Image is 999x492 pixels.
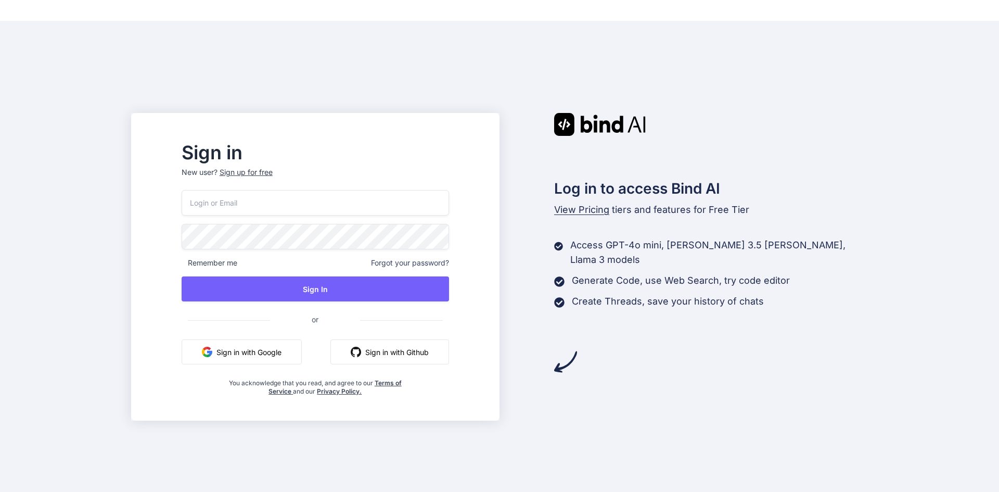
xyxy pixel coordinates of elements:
[554,178,868,199] h2: Log in to access Bind AI
[182,144,449,161] h2: Sign in
[182,276,449,301] button: Sign In
[202,347,212,357] img: google
[220,167,273,178] div: Sign up for free
[182,258,237,268] span: Remember me
[554,350,577,373] img: arrow
[268,379,402,395] a: Terms of Service
[330,339,449,364] button: Sign in with Github
[270,307,360,332] span: or
[182,190,449,216] input: Login or Email
[572,273,790,288] p: Generate Code, use Web Search, try code editor
[182,339,302,364] button: Sign in with Google
[226,373,404,396] div: You acknowledge that you read, and agree to our and our
[554,203,868,217] p: tiers and features for Free Tier
[182,167,449,190] p: New user?
[570,238,868,267] p: Access GPT-4o mini, [PERSON_NAME] 3.5 [PERSON_NAME], Llama 3 models
[371,258,449,268] span: Forgot your password?
[554,204,609,215] span: View Pricing
[351,347,361,357] img: github
[554,113,646,136] img: Bind AI logo
[572,294,764,309] p: Create Threads, save your history of chats
[317,387,362,395] a: Privacy Policy.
